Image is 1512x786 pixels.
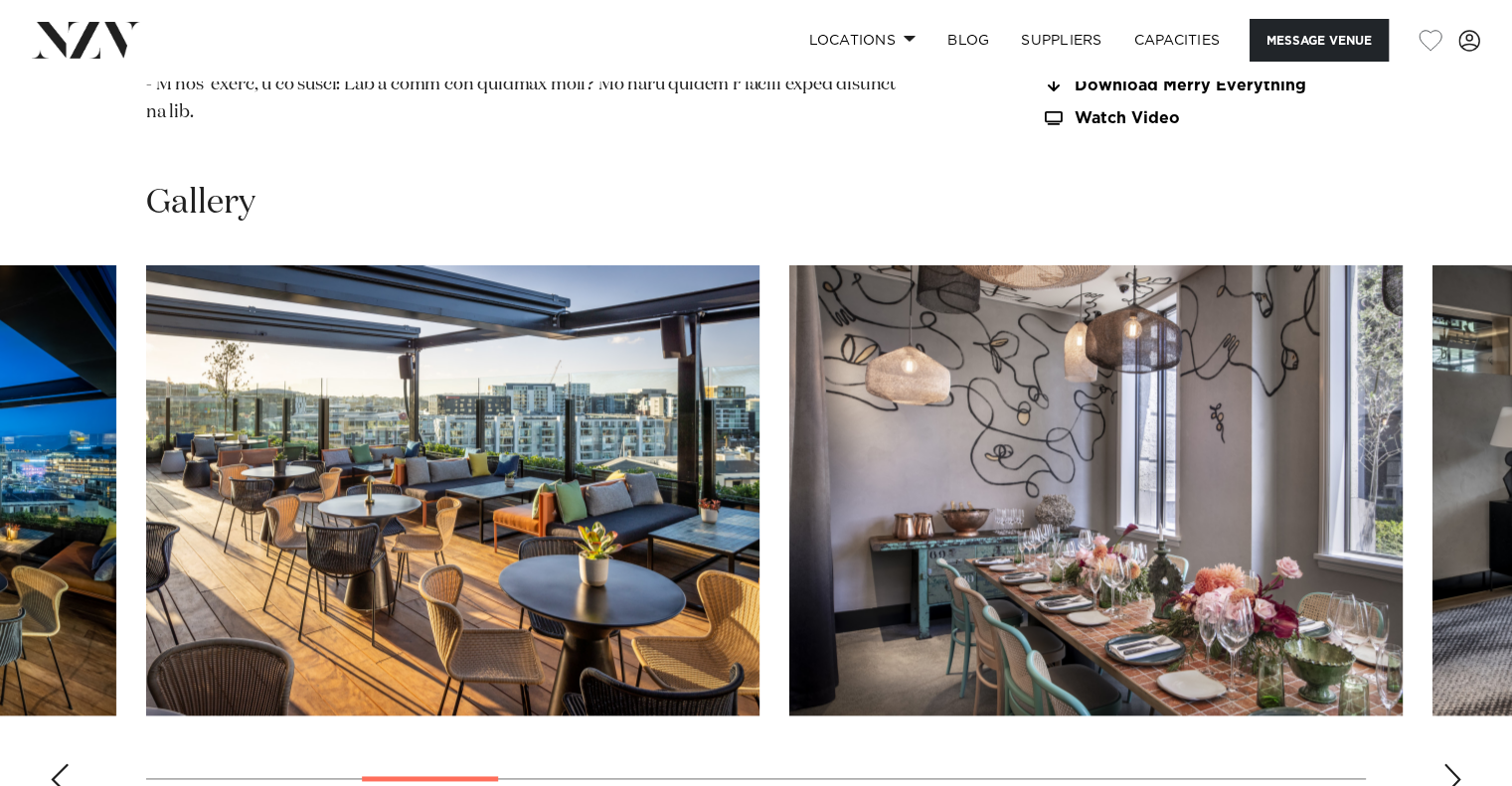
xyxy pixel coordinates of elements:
h2: Gallery [146,181,255,226]
a: Watch Video [1042,110,1366,127]
button: Message Venue [1250,19,1389,62]
a: Download Merry Everything [1042,77,1366,94]
a: Locations [792,19,931,62]
a: Capacities [1118,19,1237,62]
swiper-slide: 5 / 17 [789,265,1403,715]
swiper-slide: 4 / 17 [146,265,759,715]
img: nzv-logo.png [32,22,140,58]
a: SUPPLIERS [1005,19,1117,62]
a: BLOG [931,19,1005,62]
